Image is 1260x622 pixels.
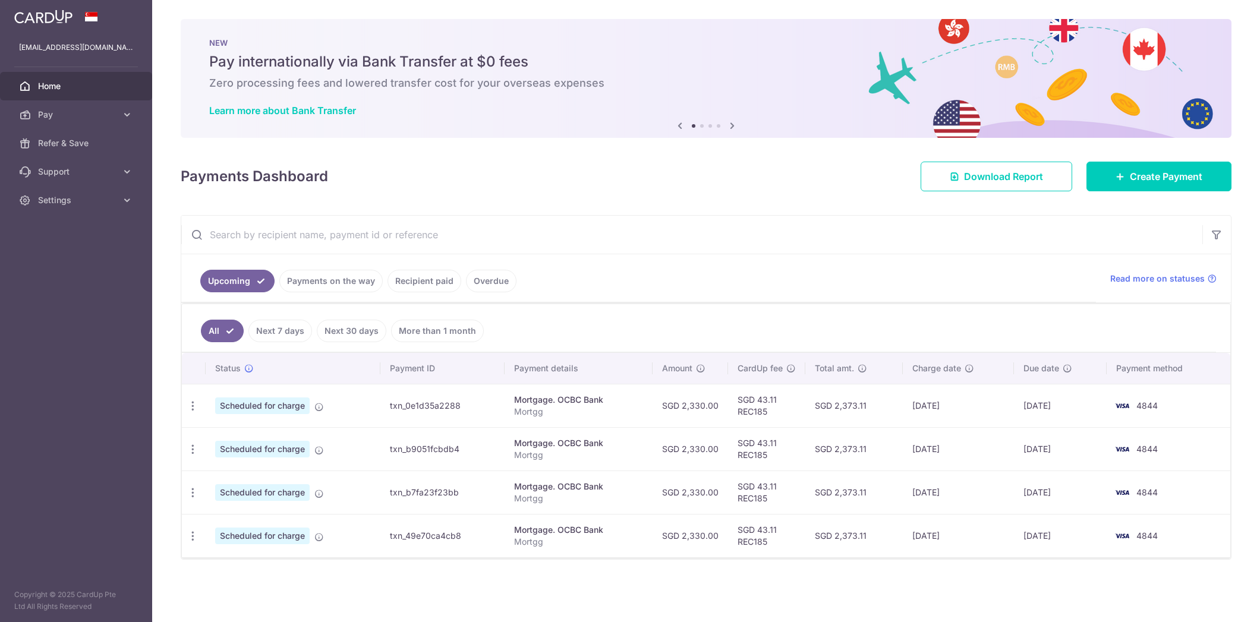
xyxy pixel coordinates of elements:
td: SGD 43.11 REC185 [728,514,805,557]
p: Mortgg [514,406,643,418]
span: Scheduled for charge [215,441,310,457]
td: txn_b9051fcbdb4 [380,427,504,471]
td: [DATE] [1014,514,1107,557]
span: 4844 [1136,531,1158,541]
td: txn_b7fa23f23bb [380,471,504,514]
img: Bank Card [1110,485,1134,500]
div: Mortgage. OCBC Bank [514,481,643,492]
a: Upcoming [200,270,275,292]
span: CardUp fee [738,362,783,374]
td: SGD 43.11 REC185 [728,384,805,427]
span: Status [215,362,241,374]
td: SGD 2,330.00 [653,384,728,427]
span: Home [38,80,116,92]
span: Scheduled for charge [215,397,310,414]
td: txn_0e1d35a2288 [380,384,504,427]
td: SGD 2,330.00 [653,471,728,514]
span: 4844 [1136,487,1158,497]
span: Scheduled for charge [215,528,310,544]
a: Next 7 days [248,320,312,342]
td: SGD 43.11 REC185 [728,471,805,514]
div: Mortgage. OCBC Bank [514,437,643,449]
img: Bank Card [1110,442,1134,456]
span: Download Report [964,169,1043,184]
a: Recipient paid [388,270,461,292]
td: SGD 2,373.11 [805,427,903,471]
th: Payment ID [380,353,504,384]
td: [DATE] [1014,427,1107,471]
span: Charge date [912,362,961,374]
td: [DATE] [1014,384,1107,427]
span: 4844 [1136,400,1158,411]
h5: Pay internationally via Bank Transfer at $0 fees [209,52,1203,71]
a: Read more on statuses [1110,273,1217,285]
h4: Payments Dashboard [181,166,328,187]
td: [DATE] [903,427,1013,471]
a: Learn more about Bank Transfer [209,105,356,116]
td: [DATE] [903,384,1013,427]
p: Mortgg [514,536,643,548]
td: SGD 43.11 REC185 [728,427,805,471]
span: 4844 [1136,444,1158,454]
td: [DATE] [1014,471,1107,514]
a: Download Report [921,162,1072,191]
span: Create Payment [1130,169,1202,184]
td: [DATE] [903,471,1013,514]
img: CardUp [14,10,73,24]
a: Next 30 days [317,320,386,342]
span: Support [38,166,116,178]
td: SGD 2,330.00 [653,514,728,557]
td: txn_49e70ca4cb8 [380,514,504,557]
td: [DATE] [903,514,1013,557]
th: Payment details [505,353,653,384]
img: Bank Card [1110,529,1134,543]
span: Pay [38,109,116,121]
th: Payment method [1107,353,1230,384]
img: Bank Card [1110,399,1134,413]
a: Overdue [466,270,516,292]
span: Read more on statuses [1110,273,1205,285]
span: Settings [38,194,116,206]
h6: Zero processing fees and lowered transfer cost for your overseas expenses [209,76,1203,90]
td: SGD 2,330.00 [653,427,728,471]
span: Due date [1023,362,1059,374]
img: Bank transfer banner [181,19,1231,138]
p: Mortgg [514,492,643,504]
p: [EMAIL_ADDRESS][DOMAIN_NAME] [19,42,133,53]
p: NEW [209,38,1203,48]
td: SGD 2,373.11 [805,384,903,427]
div: Mortgage. OCBC Bank [514,524,643,536]
a: Payments on the way [279,270,383,292]
span: Refer & Save [38,137,116,149]
span: Total amt. [815,362,854,374]
a: All [201,320,244,342]
div: Mortgage. OCBC Bank [514,394,643,406]
a: More than 1 month [391,320,484,342]
span: Scheduled for charge [215,484,310,501]
a: Create Payment [1086,162,1231,191]
td: SGD 2,373.11 [805,471,903,514]
p: Mortgg [514,449,643,461]
td: SGD 2,373.11 [805,514,903,557]
input: Search by recipient name, payment id or reference [181,216,1202,254]
span: Amount [662,362,692,374]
